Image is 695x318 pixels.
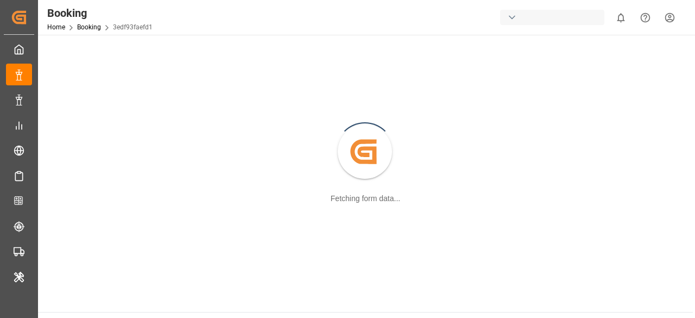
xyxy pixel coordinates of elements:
a: Home [47,23,65,31]
button: show 0 new notifications [609,5,633,30]
a: Booking [77,23,101,31]
div: Booking [47,5,153,21]
button: Help Center [633,5,658,30]
div: Fetching form data... [331,193,400,204]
